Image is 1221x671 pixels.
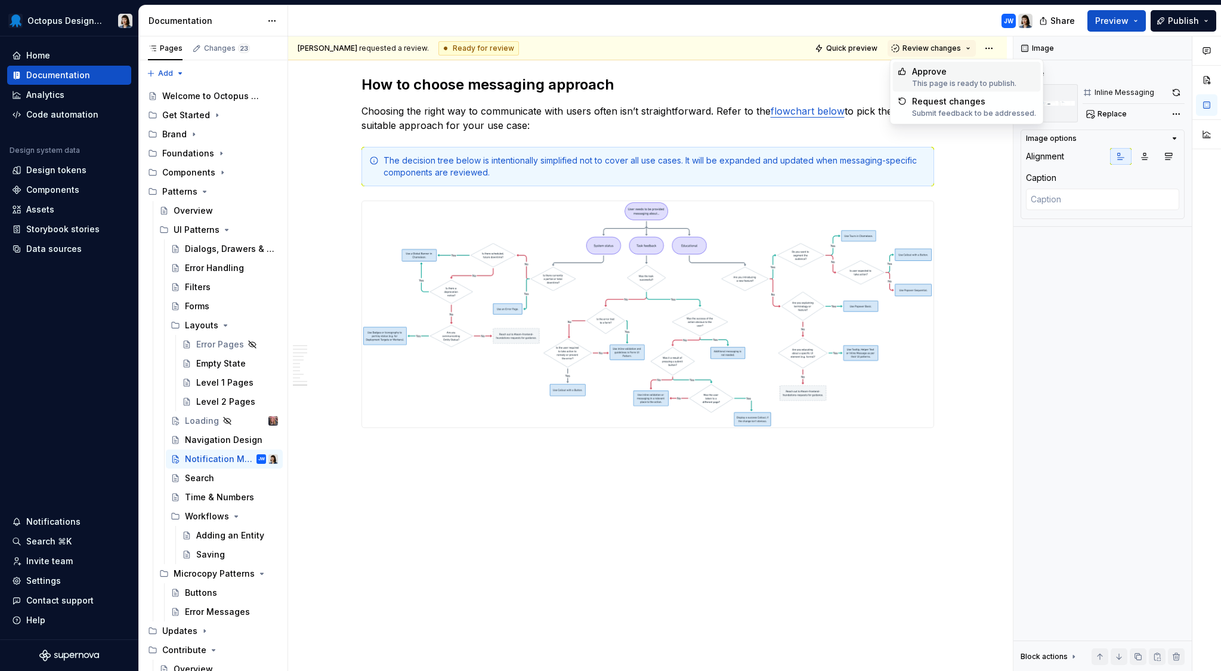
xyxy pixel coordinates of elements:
a: Notification MessagingJWKarolina Szczur [166,450,283,469]
div: Components [26,184,79,196]
button: Add [143,65,188,82]
a: Saving [177,545,283,564]
button: Contact support [7,591,131,610]
div: Code automation [26,109,98,121]
div: Contact support [26,595,94,607]
div: UI Patterns [174,224,220,236]
div: Filters [185,281,211,293]
a: Filters [166,278,283,297]
a: Home [7,46,131,65]
div: Approve [912,66,1016,78]
div: Time & Numbers [185,491,254,503]
a: flowchart below [771,105,845,117]
div: Caption [1026,172,1056,184]
div: Alignment [1026,150,1064,162]
div: Storybook stories [26,223,100,235]
span: 23 [238,44,250,53]
a: Adding an Entity [177,526,283,545]
div: Suggestions [891,60,1043,124]
div: Notifications [26,516,81,528]
div: Loading [185,415,219,427]
div: Data sources [26,243,82,255]
div: JW [258,453,265,465]
div: Block actions [1021,652,1068,661]
img: fcf53608-4560-46b3-9ec6-dbe177120620.png [8,14,23,28]
span: Preview [1095,15,1129,27]
div: Brand [162,128,187,140]
a: Assets [7,200,131,219]
div: Assets [26,204,54,216]
div: Welcome to Octopus Design System [162,90,261,102]
a: Invite team [7,552,131,571]
div: Patterns [143,182,283,201]
div: Buttons [185,587,217,599]
div: Dialogs, Drawers & Wizards [185,243,276,255]
a: Overview [154,201,283,220]
button: Help [7,611,131,630]
a: Documentation [7,66,131,85]
div: Home [26,50,50,61]
div: Documentation [149,15,261,27]
div: Notification Messaging [185,453,254,465]
div: Pages [148,44,183,53]
div: Search ⌘K [26,535,72,547]
div: This page is ready to publish. [912,79,1016,88]
div: Microcopy Patterns [174,568,255,580]
div: Get Started [143,106,283,125]
div: Workflows [185,510,229,522]
span: Quick preview [826,44,877,53]
div: Submit feedback to be addressed. [912,109,1036,118]
div: Changes [204,44,250,53]
a: Data sources [7,239,131,258]
button: Review changes [888,40,976,57]
div: Foundations [143,144,283,163]
button: Search ⌘K [7,532,131,551]
a: Dialogs, Drawers & Wizards [166,239,283,258]
div: Octopus Design System [27,15,104,27]
button: Share [1033,10,1083,32]
div: Patterns [162,186,197,198]
a: Components [7,180,131,199]
div: Updates [143,621,283,641]
a: Level 1 Pages [177,373,283,392]
div: UI Patterns [154,220,283,239]
div: Layouts [166,316,283,335]
div: Adding an Entity [196,530,264,541]
a: Settings [7,571,131,590]
span: Review changes [902,44,961,53]
div: Updates [162,625,197,637]
button: Preview [1087,10,1146,32]
a: Analytics [7,85,131,104]
div: Settings [26,575,61,587]
div: Design tokens [26,164,86,176]
a: Level 2 Pages [177,392,283,411]
a: Error Messages [166,602,283,621]
h2: How to choose messaging approach [361,75,934,94]
div: Overview [174,205,213,217]
button: Publish [1151,10,1216,32]
button: Image options [1026,134,1179,143]
div: The decision tree below is intentionally simplified not to cover all use cases. It will be expand... [384,155,926,178]
div: Brand [143,125,283,144]
div: Block actions [1021,648,1078,665]
div: Help [26,614,45,626]
img: Karolina Szczur [118,14,132,28]
div: Workflows [166,507,283,526]
div: Level 1 Pages [196,377,254,389]
div: Documentation [26,69,90,81]
button: Replace [1083,106,1132,122]
a: LoadingRachel Bell [166,411,283,430]
a: Storybook stories [7,220,131,239]
p: Choosing the right way to communicate with users often isn’t straightforward. Refer to the to pic... [361,104,934,133]
div: Foundations [162,147,214,159]
button: Notifications [7,512,131,531]
div: Error Pages [196,338,244,350]
div: Search [185,472,214,484]
div: Error Messages [185,606,250,618]
a: Navigation Design [166,430,283,450]
a: Time & Numbers [166,488,283,507]
div: Analytics [26,89,64,101]
div: Saving [196,549,225,561]
a: Supernova Logo [39,650,99,661]
a: Welcome to Octopus Design System [143,87,283,106]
